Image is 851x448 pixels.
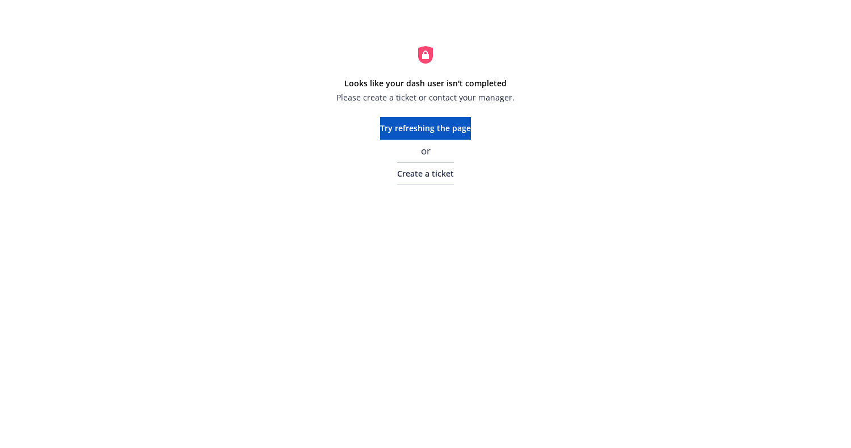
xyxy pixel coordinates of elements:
button: Try refreshing the page [380,117,471,140]
a: Create a ticket [397,162,454,185]
span: Please create a ticket or contact your manager. [336,91,515,103]
span: Try refreshing the page [380,123,471,133]
span: or [421,144,431,158]
strong: Looks like your dash user isn't completed [344,78,507,89]
span: Create a ticket [397,168,454,179]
